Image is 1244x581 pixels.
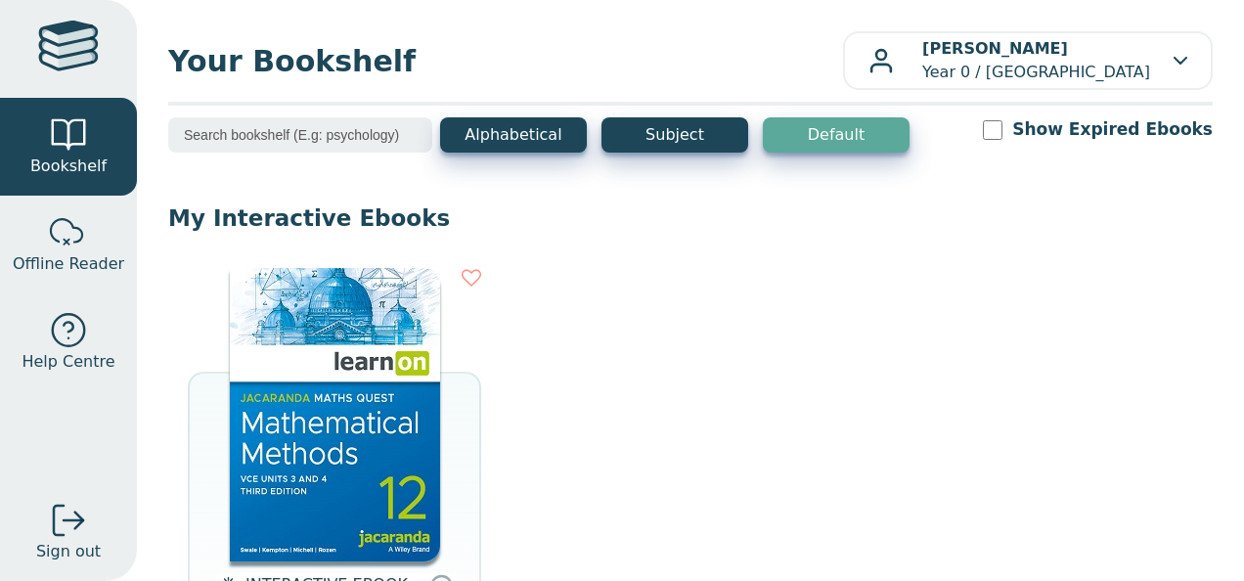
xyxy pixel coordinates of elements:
button: [PERSON_NAME]Year 0 / [GEOGRAPHIC_DATA] [843,31,1213,90]
span: Bookshelf [30,155,107,178]
p: My Interactive Ebooks [168,203,1213,233]
input: Search bookshelf (E.g: psychology) [168,117,432,153]
span: Your Bookshelf [168,39,843,83]
b: [PERSON_NAME] [922,39,1068,58]
button: Alphabetical [440,117,587,153]
span: Help Centre [22,350,114,374]
button: Subject [601,117,748,153]
button: Default [763,117,910,153]
span: Offline Reader [13,252,124,276]
label: Show Expired Ebooks [1012,117,1213,142]
img: 7f36df1b-30bd-4b3c-87ed-c8cc42c4d22f.jpg [230,268,440,561]
p: Year 0 / [GEOGRAPHIC_DATA] [922,37,1150,84]
span: Sign out [36,540,101,563]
